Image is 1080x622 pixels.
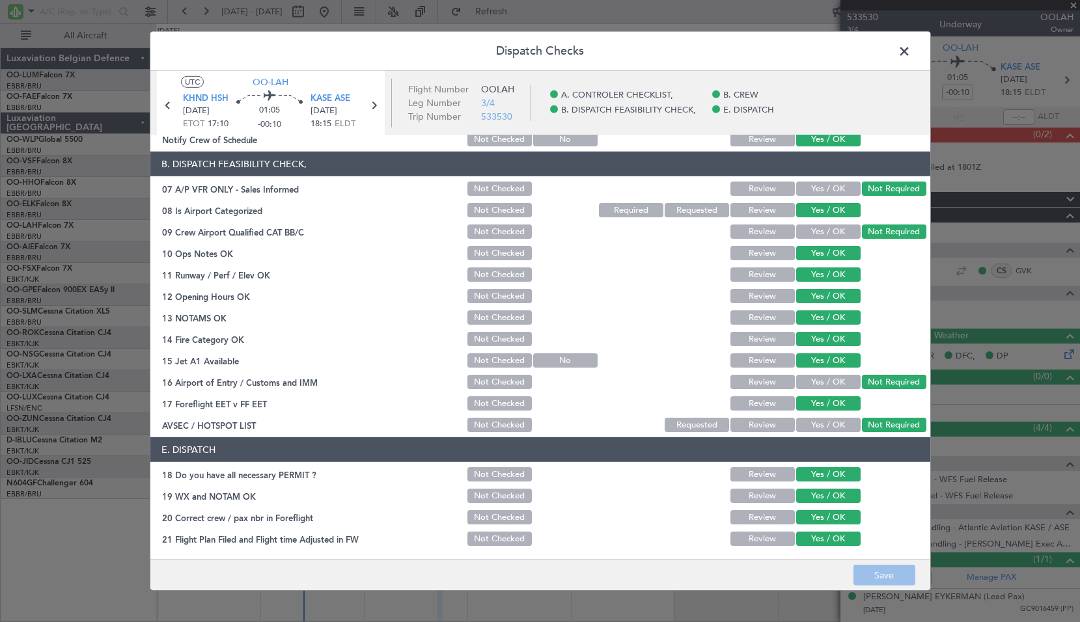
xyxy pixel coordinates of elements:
button: Yes / OK [796,132,861,146]
button: Yes / OK [796,375,861,389]
button: Not Required [862,375,926,389]
button: Yes / OK [796,510,861,524]
button: Yes / OK [796,418,861,432]
button: Yes / OK [796,332,861,346]
button: Yes / OK [796,396,861,411]
button: Yes / OK [796,246,861,260]
button: Yes / OK [796,532,861,546]
button: Yes / OK [796,467,861,481]
button: Not Required [862,418,926,432]
button: Yes / OK [796,267,861,282]
button: Yes / OK [796,310,861,325]
button: Yes / OK [796,353,861,368]
button: Not Required [862,182,926,196]
button: Yes / OK [796,289,861,303]
button: Yes / OK [796,224,861,239]
button: Yes / OK [796,489,861,503]
button: Yes / OK [796,182,861,196]
button: Not Required [862,224,926,239]
header: Dispatch Checks [150,32,930,71]
button: Yes / OK [796,203,861,217]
